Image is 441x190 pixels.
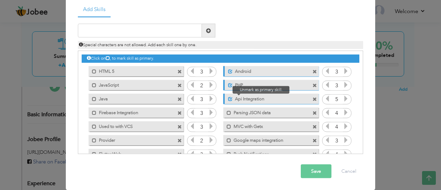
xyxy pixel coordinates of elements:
label: Android [233,66,301,74]
label: Google maps integration [231,135,301,143]
span: Unmark as primary skill. [233,86,289,93]
label: Flutter Web [96,149,166,157]
label: Api Integration [233,93,301,102]
span: Special characters are not allowed. Add each skill one by one. [79,42,196,48]
label: Java [96,93,166,102]
label: Push Notifications [231,149,301,157]
button: Save [301,164,331,178]
label: Used to with VCS [96,121,166,130]
label: MVC with Getx [231,121,301,130]
label: Parsing JSON data [231,107,301,116]
label: HTML 5 [96,66,166,74]
label: Firebase Integration [96,107,166,116]
label: JavaScript [96,80,166,88]
a: Add Skills [78,2,111,17]
label: PHP [233,80,301,88]
div: Click on , to mark skill as primary. [82,54,359,62]
button: Cancel [335,164,363,178]
label: Provider [96,135,166,143]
